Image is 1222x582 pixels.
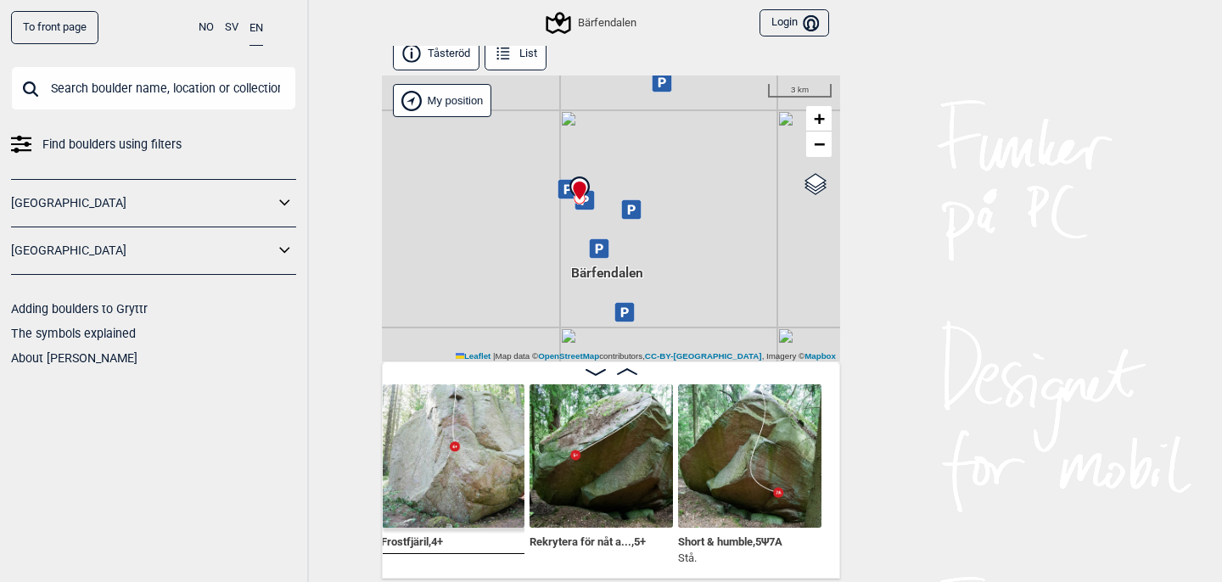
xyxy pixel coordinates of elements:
img: Rekrytera for nat annat 190624 [530,384,673,528]
button: Login [760,9,829,37]
a: The symbols explained [11,327,136,340]
button: Tåsteröd [393,37,479,70]
p: Stå. [678,550,782,567]
span: | [493,351,496,361]
button: SV [225,11,238,44]
button: NO [199,11,214,44]
button: EN [249,11,263,46]
span: Find boulders using filters [42,132,182,157]
a: [GEOGRAPHIC_DATA] [11,191,274,215]
a: Adding boulders to Gryttr [11,302,148,316]
span: Frostfjäril , 4+ [381,532,443,548]
a: Zoom in [806,106,832,132]
a: Leaflet [456,351,490,361]
input: Search boulder name, location or collection [11,66,296,110]
a: Mapbox [804,351,836,361]
a: Find boulders using filters [11,132,296,157]
span: + [814,108,825,129]
div: Map data © contributors, , Imagery © [451,350,840,362]
a: [GEOGRAPHIC_DATA] [11,238,274,263]
div: Bärfendalen [602,247,612,257]
div: 3 km [768,84,832,98]
a: About [PERSON_NAME] [11,351,137,365]
a: Zoom out [806,132,832,157]
div: Show my position [393,84,491,117]
button: List [485,37,547,70]
span: Short & humble , 5 Ψ 7A [678,532,782,548]
a: CC-BY-[GEOGRAPHIC_DATA] [645,351,762,361]
a: To front page [11,11,98,44]
a: OpenStreetMap [538,351,599,361]
span: Rekrytera för nåt a... , 5+ [530,532,646,548]
a: Layers [799,165,832,203]
span: − [814,133,825,154]
div: Bärfendalen [548,13,636,33]
img: Short humble SS 190624 [678,384,821,528]
img: Frostfjaril 190805 [381,384,524,528]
